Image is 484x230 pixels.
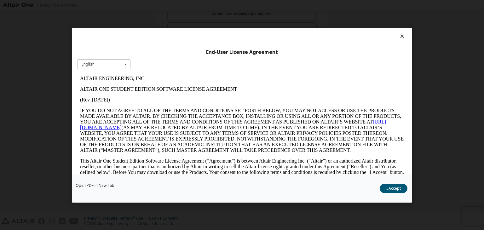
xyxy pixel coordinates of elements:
[78,49,406,55] div: End-User License Agreement
[3,24,326,30] p: (Rev. [DATE])
[3,35,326,80] p: IF YOU DO NOT AGREE TO ALL OF THE TERMS AND CONDITIONS SET FORTH BELOW, YOU MAY NOT ACCESS OR USE...
[3,3,326,8] p: ALTAIR ENGINEERING, INC.
[380,184,407,193] button: I Accept
[82,62,95,66] div: English
[3,85,326,108] p: This Altair One Student Edition Software License Agreement (“Agreement”) is between Altair Engine...
[3,46,309,57] a: [URL][DOMAIN_NAME]
[76,184,114,187] a: Open PDF in New Tab
[3,13,326,19] p: ALTAIR ONE STUDENT EDITION SOFTWARE LICENSE AGREEMENT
